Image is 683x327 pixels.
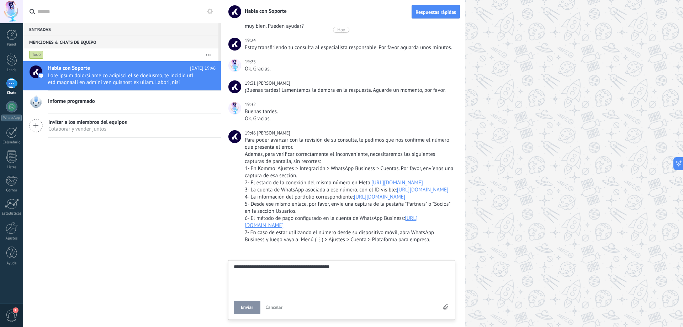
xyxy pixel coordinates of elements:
div: 19:25 [245,58,257,65]
div: 2- El estado de la conexión del mismo número en Meta: [245,179,454,186]
div: 19:24 [245,37,257,44]
div: Buenas tardes. [245,108,454,115]
span: Habla con Soporte [228,38,241,51]
span: Respuestas rápidas [415,10,456,15]
div: Estoy transfiriendo tu consulta al especialista responsable. Por favor aguarda unos minutos. [245,44,454,51]
a: [URL][DOMAIN_NAME] [371,179,423,186]
div: Además, para verificar correctamente el inconveniente, necesitaremos las siguientes capturas de p... [245,151,454,165]
span: Pablo E. [228,80,241,93]
div: Listas [1,165,22,170]
span: Invitar a los miembros del equipos [48,119,127,126]
span: Pablo E. [257,130,290,136]
span: Lore ipsum dolorsi ame co adipisci el se doeiusmo, te incidid utl etd magnaali en admini ven quis... [48,72,202,86]
div: Ok. Gracias. [245,65,454,73]
a: Habla con Soporte [DATE] 19:46 Lore ipsum dolorsi ame co adipisci el se doeiusmo, te incidid utl ... [23,61,221,90]
button: Más [201,48,216,61]
div: 3- La cuenta de WhatsApp asociada a ese número, con el ID visible: [245,186,454,194]
span: Guillermo Ochoa [228,102,241,115]
button: Enviar [234,301,260,314]
span: Pablo E. [228,130,241,143]
div: Todo [29,51,43,59]
div: 5- Desde ese mismo enlace, por favor, envíe una captura de la pestaña "Partners" o "Socios" en la... [245,201,454,215]
span: Guillermo Ochoa [228,59,241,72]
span: Pablo E. [257,80,290,86]
a: [URL][DOMAIN_NAME] [397,186,449,193]
div: Leads [1,68,22,73]
span: Cancelar [266,304,283,310]
div: 1- En Kommo: Ajustes > Integración > WhatsApp Business > Cuentas. Por favor, envíenos una captura... [245,165,454,179]
span: Habla con Soporte [240,8,287,15]
div: 19:46 [245,130,257,137]
span: Informe programado [48,98,95,105]
span: 1 [13,307,18,313]
button: Cancelar [263,301,286,314]
div: 6- El método de pago configurado en la cuenta de WhatsApp Business: [245,215,454,229]
div: ¡Buenas tardes! Lamentamos la demora en la respuesta. Aguarde un momento, por favor. [245,87,454,94]
div: Ayuda [1,261,22,266]
div: 7- En caso de estar utilizando el número desde su dispositivo móvil, abra WhatsApp Business y lue... [245,229,454,243]
span: Enviar [241,305,253,310]
div: Chats [1,91,22,95]
span: Habla con Soporte [48,65,90,72]
a: [URL][DOMAIN_NAME] [354,194,406,200]
button: Respuestas rápidas [412,5,460,19]
a: Informe programado [23,91,221,114]
div: Ajustes [1,236,22,241]
div: 4- La información del portfolio correspondiente: [245,194,454,201]
div: Estadísticas [1,211,22,216]
span: Colaborar y vender juntos [48,126,127,132]
div: Entradas [23,23,218,36]
div: Correo [1,188,22,193]
div: 19:31 [245,80,257,87]
div: 19:32 [245,101,257,108]
div: Menciones & Chats de equipo [23,36,218,48]
span: [DATE] 19:46 [190,65,216,72]
div: Calendario [1,140,22,145]
a: [URL][DOMAIN_NAME] [245,215,418,229]
div: Para poder avanzar con la revisión de su consulta, le pedimos que nos confirme el número que pres... [245,137,454,151]
div: Ok. Gracias. [245,115,454,122]
div: Panel [1,42,22,47]
div: Hoy [337,27,345,33]
div: WhatsApp [1,115,22,121]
